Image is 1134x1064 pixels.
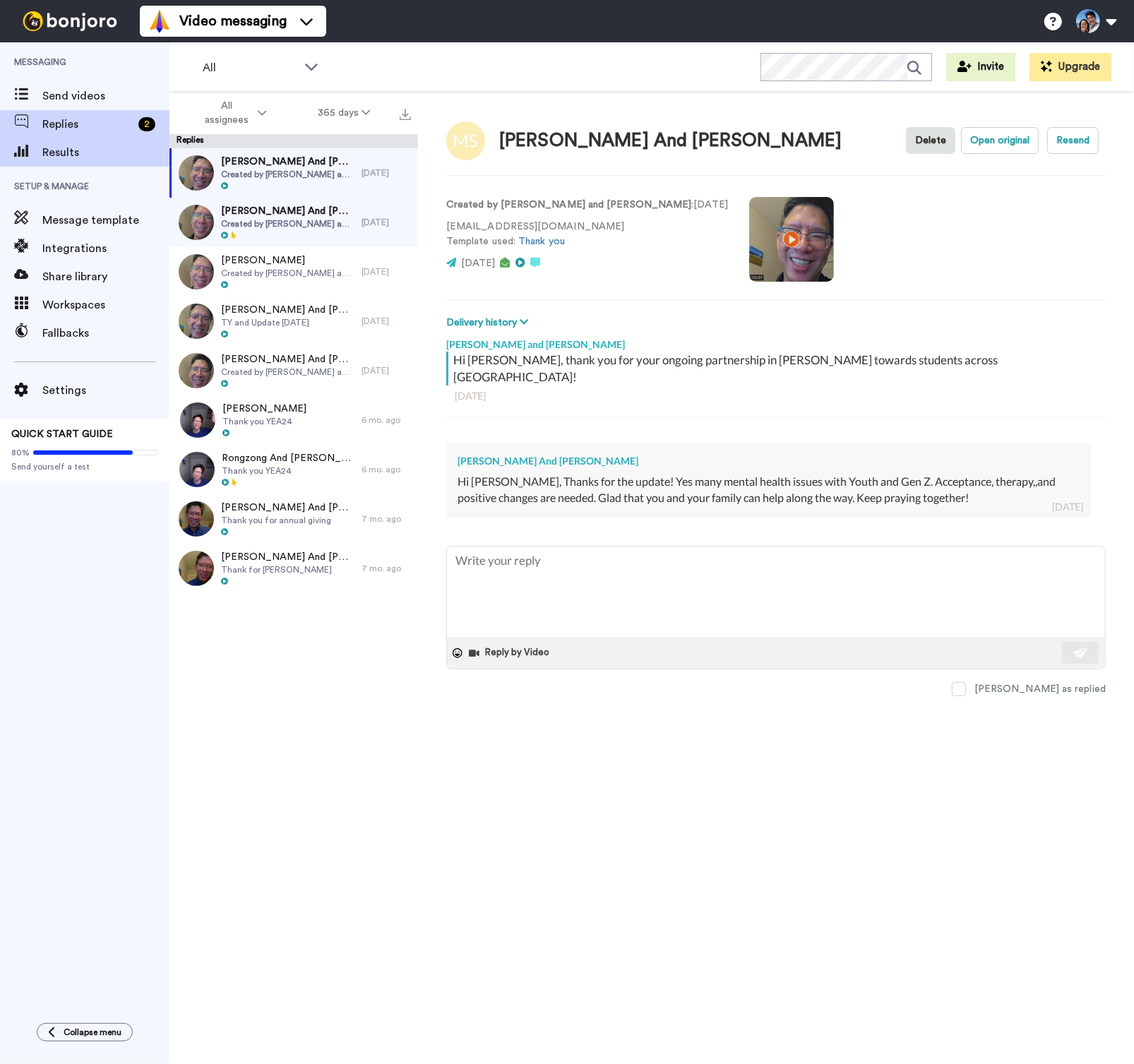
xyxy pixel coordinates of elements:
[221,515,354,526] span: Thank you for annual giving
[169,247,418,297] a: [PERSON_NAME]Created by [PERSON_NAME] and [PERSON_NAME][DATE]
[198,99,255,127] span: All assignees
[446,330,1106,352] div: [PERSON_NAME] and [PERSON_NAME]
[17,11,123,31] img: bj-logo-header-white.svg
[362,464,411,475] div: 6 mo. ago
[362,563,411,574] div: 7 mo. ago
[446,200,691,210] strong: Created by [PERSON_NAME] and [PERSON_NAME]
[458,474,1080,506] div: Hi [PERSON_NAME], Thanks for the update! Yes many mental health issues with Youth and Gen Z. Acce...
[42,116,133,133] span: Replies
[362,316,411,327] div: [DATE]
[446,198,728,213] p: : [DATE]
[499,131,842,151] div: [PERSON_NAME] And [PERSON_NAME]
[169,134,418,148] div: Replies
[42,144,169,161] span: Results
[42,268,169,285] span: Share library
[518,237,565,246] a: Thank you
[42,212,169,229] span: Message template
[362,365,411,376] div: [DATE]
[221,366,354,378] span: Created by [PERSON_NAME] and [PERSON_NAME]
[169,494,418,544] a: [PERSON_NAME] And [PERSON_NAME]Thank you for annual giving7 mo. ago
[221,550,354,564] span: [PERSON_NAME] And [PERSON_NAME] Low
[42,382,169,399] span: Settings
[148,10,171,32] img: vm-color.svg
[42,88,169,104] span: Send videos
[11,447,30,458] span: 80%
[221,501,354,515] span: [PERSON_NAME] And [PERSON_NAME]
[42,325,169,342] span: Fallbacks
[179,254,214,289] img: 2160ef18-2177-408e-a244-6098de1802c1-thumb.jpg
[221,218,354,229] span: Created by [PERSON_NAME] and [PERSON_NAME]
[455,389,1097,403] div: [DATE]
[221,268,354,279] span: Created by [PERSON_NAME] and [PERSON_NAME]
[974,682,1106,696] div: [PERSON_NAME] as replied
[1073,647,1089,659] img: send-white.svg
[961,127,1039,154] button: Open original
[138,117,155,131] div: 2
[169,297,418,346] a: [PERSON_NAME] And [PERSON_NAME]TY and Update [DATE][DATE]
[179,155,214,191] img: 79dbecde-7de0-4b3b-a751-5ec6458e2dda-thumb.jpg
[395,102,415,124] button: Export all results that match these filters now.
[468,642,554,664] button: Reply by Video
[203,59,297,76] span: All
[453,352,1102,385] div: Hi [PERSON_NAME], thank you for your ongoing partnership in [PERSON_NAME] towards students across...
[458,454,1080,468] div: [PERSON_NAME] And [PERSON_NAME]
[179,501,214,537] img: f92d5a34-8617-435a-b32b-f48aaeac1d8b-thumb.jpg
[169,445,418,494] a: Rongzong And [PERSON_NAME]Thank you YEA246 mo. ago
[292,100,396,126] button: 365 days
[179,551,214,586] img: eef208bb-206f-4cd2-b3b7-580354681439-thumb.jpg
[446,220,728,249] p: [EMAIL_ADDRESS][DOMAIN_NAME] Template used:
[42,240,169,257] span: Integrations
[64,1027,121,1038] span: Collapse menu
[169,544,418,593] a: [PERSON_NAME] And [PERSON_NAME] LowThank for [PERSON_NAME]7 mo. ago
[11,429,113,439] span: QUICK START GUIDE
[461,258,495,268] span: [DATE]
[42,297,169,313] span: Workspaces
[400,109,411,120] img: export.svg
[179,11,287,31] span: Video messaging
[446,121,485,160] img: Image of Marcus And Charmaine Shang
[1029,53,1111,81] button: Upgrade
[221,204,354,218] span: [PERSON_NAME] And [PERSON_NAME]
[362,167,411,179] div: [DATE]
[221,303,354,317] span: [PERSON_NAME] And [PERSON_NAME]
[179,452,215,487] img: 91fb51dd-cb5a-40e0-8fb1-65f5286252e1-thumb.jpg
[11,461,158,472] span: Send yourself a test
[169,395,418,445] a: [PERSON_NAME]Thank you YEA246 mo. ago
[222,416,306,427] span: Thank you YEA24
[362,217,411,228] div: [DATE]
[446,315,532,330] button: Delivery history
[221,564,354,575] span: Thank for [PERSON_NAME]
[222,402,306,416] span: [PERSON_NAME]
[221,169,354,180] span: Created by [PERSON_NAME] and [PERSON_NAME]
[222,465,354,477] span: Thank you YEA24
[180,402,215,438] img: 0f124e74-a5d3-43c2-b74b-88e08fad7991-thumb.jpg
[906,127,955,154] button: Delete
[169,148,418,198] a: [PERSON_NAME] And [PERSON_NAME]Created by [PERSON_NAME] and [PERSON_NAME][DATE]
[362,513,411,525] div: 7 mo. ago
[1052,500,1083,514] div: [DATE]
[221,155,354,169] span: [PERSON_NAME] And [PERSON_NAME]
[169,198,418,247] a: [PERSON_NAME] And [PERSON_NAME]Created by [PERSON_NAME] and [PERSON_NAME][DATE]
[37,1023,133,1041] button: Collapse menu
[221,317,354,328] span: TY and Update [DATE]
[362,266,411,277] div: [DATE]
[222,451,354,465] span: Rongzong And [PERSON_NAME]
[172,93,292,133] button: All assignees
[946,53,1015,81] button: Invite
[221,352,354,366] span: [PERSON_NAME] And [PERSON_NAME]
[169,346,418,395] a: [PERSON_NAME] And [PERSON_NAME]Created by [PERSON_NAME] and [PERSON_NAME][DATE]
[362,414,411,426] div: 6 mo. ago
[179,205,214,240] img: ba41589f-8c02-4dc1-b511-903898282983-thumb.jpg
[1047,127,1099,154] button: Resend
[179,304,214,339] img: 0c472a4d-076b-40d3-9b7b-e72f342646dc-thumb.jpg
[179,353,214,388] img: e5a40b56-981f-4e29-abc6-b335af22a8ea-thumb.jpg
[221,253,354,268] span: [PERSON_NAME]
